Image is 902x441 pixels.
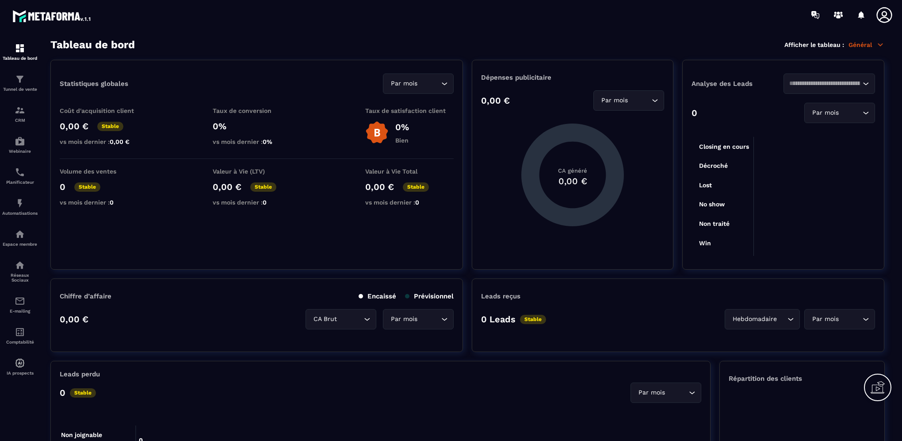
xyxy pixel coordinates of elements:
[2,160,38,191] a: schedulerschedulerPlanificateur
[2,98,38,129] a: formationformationCRM
[15,43,25,54] img: formation
[250,182,276,192] p: Stable
[2,56,38,61] p: Tableau de bord
[15,136,25,147] img: automations
[841,314,860,324] input: Search for option
[667,388,687,398] input: Search for option
[481,73,664,81] p: Dépenses publicitaire
[699,201,725,208] tspan: No show
[848,41,884,49] p: Général
[15,74,25,85] img: formation
[699,162,728,169] tspan: Décroché
[15,358,25,368] img: automations
[699,182,712,189] tspan: Lost
[699,220,730,227] tspan: Non traité
[2,289,38,320] a: emailemailE-mailing
[263,138,272,145] span: 0%
[213,182,241,192] p: 0,00 €
[481,95,510,106] p: 0,00 €
[365,182,394,192] p: 0,00 €
[2,371,38,375] p: IA prospects
[60,121,88,132] p: 0,00 €
[389,79,419,89] span: Par mois
[789,79,861,89] input: Search for option
[339,314,362,324] input: Search for option
[110,138,130,145] span: 0,00 €
[15,260,25,271] img: social-network
[593,90,664,111] div: Search for option
[383,309,454,329] div: Search for option
[311,314,339,324] span: CA Brut
[365,121,389,144] img: b-badge-o.b3b20ee6.svg
[60,370,100,378] p: Leads perdu
[15,327,25,337] img: accountant
[60,80,128,88] p: Statistiques globales
[2,309,38,313] p: E-mailing
[60,199,148,206] p: vs mois dernier :
[2,36,38,67] a: formationformationTableau de bord
[395,137,409,144] p: Bien
[213,138,301,145] p: vs mois dernier :
[15,198,25,209] img: automations
[699,240,711,247] tspan: Win
[15,105,25,116] img: formation
[804,103,875,123] div: Search for option
[2,129,38,160] a: automationsautomationsWebinaire
[110,199,114,206] span: 0
[395,122,409,132] p: 0%
[730,314,779,324] span: Hebdomadaire
[630,96,650,105] input: Search for option
[61,431,102,439] tspan: Non joignable
[2,180,38,185] p: Planificateur
[699,143,749,151] tspan: Closing en cours
[481,292,520,300] p: Leads reçus
[383,73,454,94] div: Search for option
[263,199,267,206] span: 0
[365,107,454,114] p: Taux de satisfaction client
[2,211,38,216] p: Automatisations
[2,253,38,289] a: social-networksocial-networkRéseaux Sociaux
[306,309,376,329] div: Search for option
[2,67,38,98] a: formationformationTunnel de vente
[2,149,38,154] p: Webinaire
[15,167,25,178] img: scheduler
[403,182,429,192] p: Stable
[2,222,38,253] a: automationsautomationsEspace membre
[725,309,800,329] div: Search for option
[784,41,844,48] p: Afficher le tableau :
[74,182,100,192] p: Stable
[60,387,65,398] p: 0
[12,8,92,24] img: logo
[692,108,697,118] p: 0
[810,314,841,324] span: Par mois
[784,73,875,94] div: Search for option
[779,314,785,324] input: Search for option
[60,168,148,175] p: Volume des ventes
[60,292,111,300] p: Chiffre d’affaire
[70,388,96,398] p: Stable
[97,122,123,131] p: Stable
[359,292,396,300] p: Encaissé
[60,138,148,145] p: vs mois dernier :
[2,320,38,351] a: accountantaccountantComptabilité
[631,383,701,403] div: Search for option
[15,296,25,306] img: email
[804,309,875,329] div: Search for option
[2,273,38,282] p: Réseaux Sociaux
[365,199,454,206] p: vs mois dernier :
[60,182,65,192] p: 0
[419,79,439,89] input: Search for option
[2,340,38,344] p: Comptabilité
[213,107,301,114] p: Taux de conversion
[2,242,38,247] p: Espace membre
[213,121,301,132] p: 0%
[60,107,148,114] p: Coût d'acquisition client
[692,80,784,88] p: Analyse des Leads
[15,229,25,240] img: automations
[729,375,875,383] p: Répartition des clients
[2,191,38,222] a: automationsautomationsAutomatisations
[599,96,630,105] span: Par mois
[419,314,439,324] input: Search for option
[481,314,516,325] p: 0 Leads
[2,118,38,123] p: CRM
